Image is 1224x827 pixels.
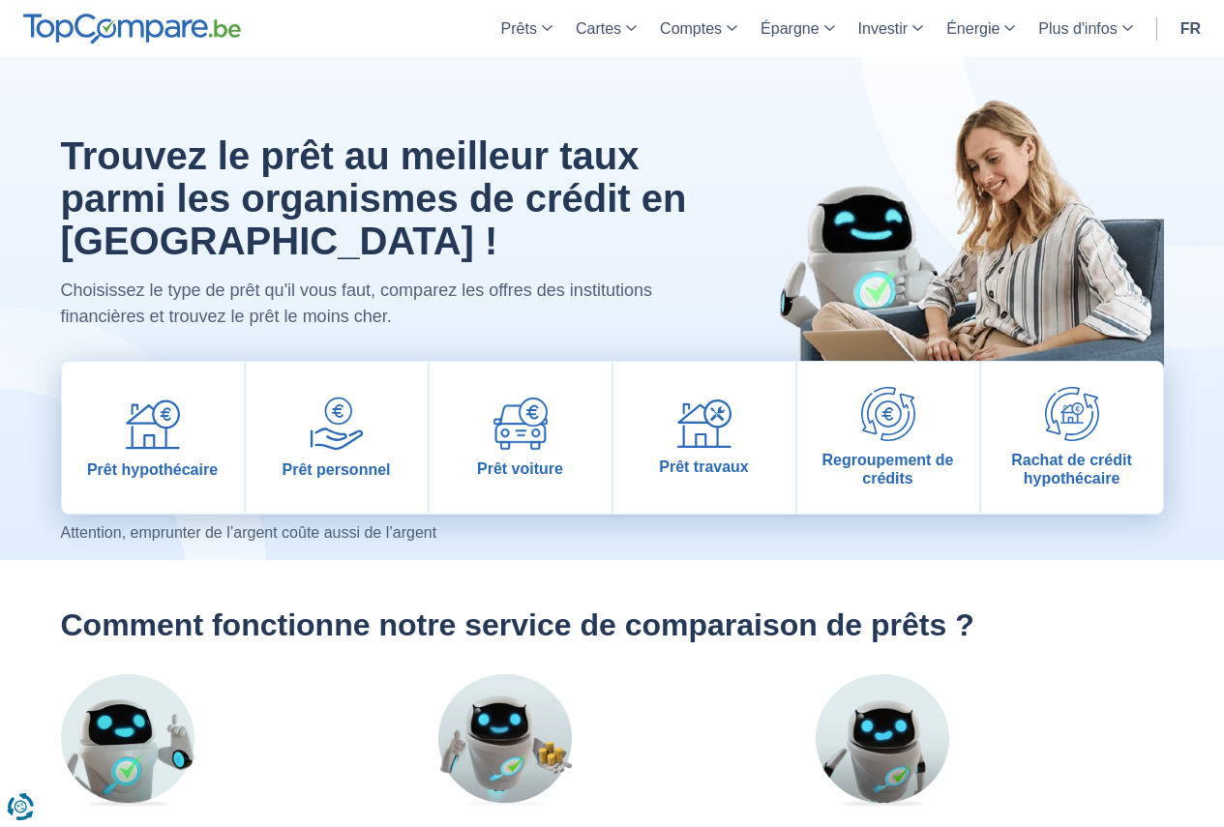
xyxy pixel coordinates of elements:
[61,134,693,262] h1: Trouvez le prêt au meilleur taux parmi les organismes de crédit en [GEOGRAPHIC_DATA] !
[738,57,1164,429] img: image-hero
[677,399,731,449] img: Prêt travaux
[816,674,949,808] img: Objectif et Indépendant
[61,674,194,808] img: Rapide et Facile
[87,460,218,479] span: Prêt hypothécaire
[805,451,971,487] span: Regroupement de crédits
[613,362,795,514] a: Prêt travaux
[797,362,979,514] a: Regroupement de crédits
[62,362,244,514] a: Prêt hypothécaire
[61,278,693,330] p: Choisissez le type de prêt qu'il vous faut, comparez les offres des institutions financières et t...
[989,451,1155,487] span: Rachat de crédit hypothécaire
[282,460,390,479] span: Prêt personnel
[1045,387,1099,441] img: Rachat de crédit hypothécaire
[61,606,1164,643] h2: Comment fonctionne notre service de comparaison de prêts ?
[477,459,563,478] span: Prêt voiture
[246,362,428,514] a: Prêt personnel
[981,362,1163,514] a: Rachat de crédit hypothécaire
[430,362,612,514] a: Prêt voiture
[438,674,572,808] img: 100% Gratuit
[310,397,364,451] img: Prêt personnel
[493,398,548,450] img: Prêt voiture
[659,458,749,476] span: Prêt travaux
[861,387,915,441] img: Regroupement de crédits
[23,14,241,44] img: TopCompare
[126,397,180,451] img: Prêt hypothécaire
